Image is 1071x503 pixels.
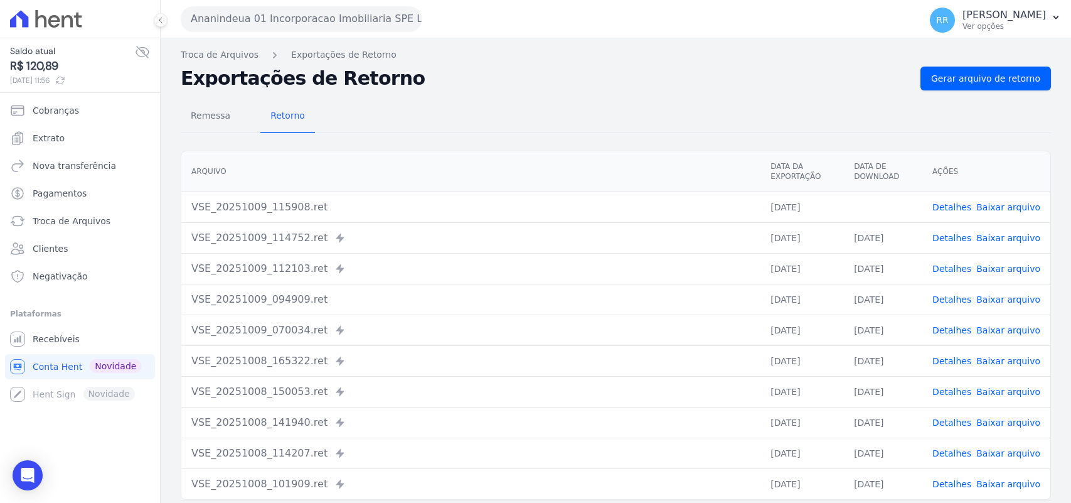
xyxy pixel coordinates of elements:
[260,100,315,133] a: Retorno
[844,407,922,438] td: [DATE]
[932,264,971,274] a: Detalhes
[844,284,922,315] td: [DATE]
[844,315,922,345] td: [DATE]
[931,72,1040,85] span: Gerar arquivo de retorno
[5,236,155,261] a: Clientes
[10,45,135,58] span: Saldo atual
[191,384,750,399] div: VSE_20251008_150053.ret
[191,230,750,246] div: VSE_20251009_114752.ret
[976,325,1040,335] a: Baixar arquivo
[976,264,1040,274] a: Baixar arquivo
[760,376,844,407] td: [DATE]
[932,387,971,397] a: Detalhes
[976,233,1040,243] a: Baixar arquivo
[932,479,971,489] a: Detalhes
[5,208,155,234] a: Troca de Arquivos
[263,103,312,128] span: Retorno
[181,70,910,87] h2: Exportações de Retorno
[976,387,1040,397] a: Baixar arquivo
[33,333,80,345] span: Recebíveis
[5,264,155,289] a: Negativação
[181,48,258,62] a: Troca de Arquivos
[932,233,971,243] a: Detalhes
[920,3,1071,38] button: RR [PERSON_NAME] Ver opções
[191,292,750,307] div: VSE_20251009_094909.ret
[5,327,155,352] a: Recebíveis
[181,100,240,133] a: Remessa
[10,306,150,322] div: Plataformas
[760,468,844,499] td: [DATE]
[932,295,971,305] a: Detalhes
[760,192,844,222] td: [DATE]
[932,448,971,458] a: Detalhes
[962,21,1046,31] p: Ver opções
[976,295,1040,305] a: Baixar arquivo
[976,448,1040,458] a: Baixar arquivo
[33,215,110,227] span: Troca de Arquivos
[932,356,971,366] a: Detalhes
[181,6,422,31] button: Ananindeua 01 Incorporacao Imobiliaria SPE LTDA
[191,477,750,492] div: VSE_20251008_101909.ret
[33,187,87,200] span: Pagamentos
[976,479,1040,489] a: Baixar arquivo
[191,323,750,338] div: VSE_20251009_070034.ret
[760,438,844,468] td: [DATE]
[33,132,65,144] span: Extrato
[844,376,922,407] td: [DATE]
[976,202,1040,212] a: Baixar arquivo
[181,151,760,192] th: Arquivo
[760,407,844,438] td: [DATE]
[760,151,844,192] th: Data da Exportação
[191,446,750,461] div: VSE_20251008_114207.ret
[5,153,155,178] a: Nova transferência
[10,98,150,407] nav: Sidebar
[90,359,141,373] span: Novidade
[976,418,1040,428] a: Baixar arquivo
[932,202,971,212] a: Detalhes
[844,151,922,192] th: Data de Download
[760,284,844,315] td: [DATE]
[181,48,1051,62] nav: Breadcrumb
[33,104,79,117] span: Cobranças
[33,360,82,373] span: Conta Hent
[844,253,922,284] td: [DATE]
[922,151,1050,192] th: Ações
[932,325,971,335] a: Detalhes
[10,75,135,86] span: [DATE] 11:56
[191,261,750,276] div: VSE_20251009_112103.ret
[760,222,844,253] td: [DATE]
[191,354,750,369] div: VSE_20251008_165322.ret
[760,345,844,376] td: [DATE]
[760,315,844,345] td: [DATE]
[191,200,750,215] div: VSE_20251009_115908.ret
[10,58,135,75] span: R$ 120,89
[291,48,397,62] a: Exportações de Retorno
[5,354,155,379] a: Conta Hent Novidade
[844,345,922,376] td: [DATE]
[962,9,1046,21] p: [PERSON_NAME]
[844,222,922,253] td: [DATE]
[844,468,922,499] td: [DATE]
[936,16,948,24] span: RR
[844,438,922,468] td: [DATE]
[33,270,88,283] span: Negativação
[183,103,238,128] span: Remessa
[13,460,43,490] div: Open Intercom Messenger
[932,418,971,428] a: Detalhes
[33,160,116,172] span: Nova transferência
[5,98,155,123] a: Cobranças
[5,181,155,206] a: Pagamentos
[5,126,155,151] a: Extrato
[191,415,750,430] div: VSE_20251008_141940.ret
[33,242,68,255] span: Clientes
[976,356,1040,366] a: Baixar arquivo
[920,67,1051,90] a: Gerar arquivo de retorno
[760,253,844,284] td: [DATE]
